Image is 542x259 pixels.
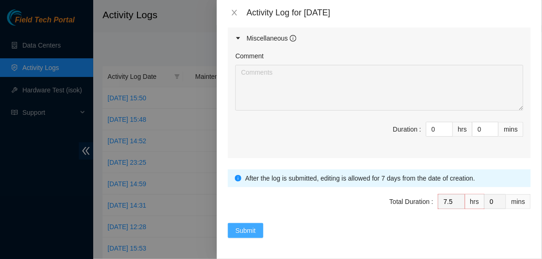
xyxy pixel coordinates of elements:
div: hrs [465,194,485,209]
label: Comment [235,51,264,61]
span: Submit [235,225,256,236]
div: Duration : [393,124,421,134]
div: Miscellaneous [247,33,296,43]
div: Total Duration : [390,196,433,207]
span: info-circle [235,175,241,182]
button: Close [228,8,241,17]
div: After the log is submitted, editing is allowed for 7 days from the date of creation. [245,173,524,183]
span: caret-right [235,35,241,41]
div: hrs [453,122,473,137]
div: Activity Log for [DATE] [247,7,531,18]
div: mins [499,122,523,137]
div: mins [506,194,531,209]
span: close [231,9,238,16]
button: Submit [228,223,263,238]
div: Miscellaneous info-circle [228,28,531,49]
span: info-circle [290,35,296,42]
textarea: Comment [235,65,523,111]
